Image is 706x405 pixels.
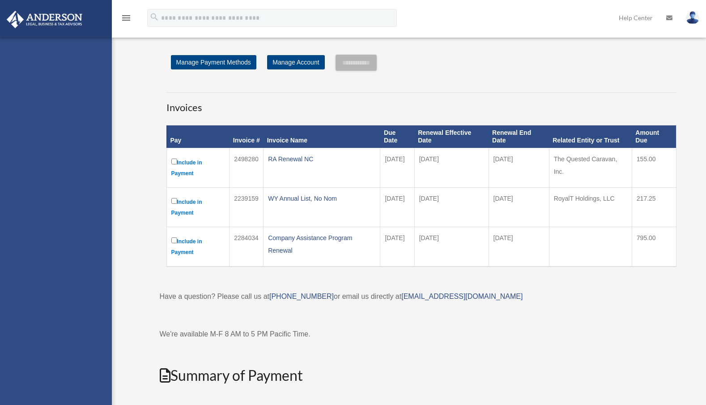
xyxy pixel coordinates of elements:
td: 2284034 [230,227,264,267]
h3: Invoices [166,92,676,115]
th: Related Entity or Trust [549,125,632,148]
th: Invoice # [230,125,264,148]
th: Due Date [380,125,414,148]
i: menu [121,13,132,23]
th: Invoice Name [264,125,380,148]
th: Amount Due [632,125,676,148]
td: 2239159 [230,188,264,227]
td: [DATE] [414,227,489,267]
label: Include in Payment [171,236,225,258]
input: Include in Payment [171,159,177,164]
td: [DATE] [414,188,489,227]
div: Company Assistance Program Renewal [268,232,375,257]
h2: Summary of Payment [160,366,683,386]
a: [PHONE_NUMBER] [269,293,334,300]
p: We're available M-F 8 AM to 5 PM Pacific Time. [160,328,683,340]
input: Include in Payment [171,198,177,204]
td: [DATE] [489,188,549,227]
label: Include in Payment [171,157,225,179]
th: Pay [166,125,230,148]
a: Manage Account [267,55,324,69]
td: RoyalT Holdings, LLC [549,188,632,227]
label: Include in Payment [171,196,225,218]
td: 155.00 [632,148,676,188]
div: RA Renewal NC [268,153,375,165]
td: [DATE] [414,148,489,188]
a: Manage Payment Methods [171,55,256,69]
input: Include in Payment [171,237,177,243]
div: WY Annual List, No Nom [268,192,375,205]
a: [EMAIL_ADDRESS][DOMAIN_NAME] [401,293,523,300]
i: search [149,12,159,22]
img: User Pic [686,11,699,24]
td: 795.00 [632,227,676,267]
td: [DATE] [489,148,549,188]
td: [DATE] [380,148,414,188]
td: [DATE] [489,227,549,267]
a: menu [121,16,132,23]
th: Renewal Effective Date [414,125,489,148]
td: [DATE] [380,227,414,267]
td: [DATE] [380,188,414,227]
th: Renewal End Date [489,125,549,148]
img: Anderson Advisors Platinum Portal [4,11,85,28]
p: Have a question? Please call us at or email us directly at [160,290,683,303]
td: 217.25 [632,188,676,227]
td: The Quested Caravan, Inc. [549,148,632,188]
td: 2498280 [230,148,264,188]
